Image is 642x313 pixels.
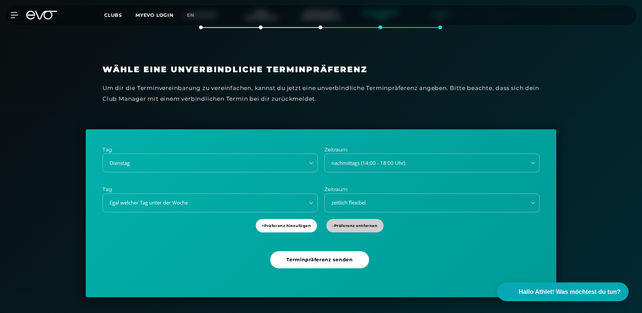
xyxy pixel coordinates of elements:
[262,223,311,229] span: + Präferenz hinzufügen
[104,12,135,18] a: Clubs
[324,146,539,154] p: Zeitraum
[270,251,371,280] a: Terminpräferenz senden
[103,64,539,75] h3: Wähle eine unverbindliche Terminpräferenz
[187,11,202,19] a: en
[103,146,318,154] p: Tag
[286,256,353,263] span: Terminpräferenz senden
[103,83,539,104] div: Um dir die Terminvereinbarung zu vereinfachen, kannst du jetzt eine unverbindliche Terminpräferen...
[104,12,122,18] span: Clubs
[519,287,620,297] span: Hallo Athlet! Was möchtest du tun?
[325,159,522,167] div: nachmittags (14:00 - 18:00 Uhr)
[325,199,522,207] div: zeitlich flexibel
[104,199,300,207] div: Egal welcher Tag unter der Woche
[497,282,629,301] button: Hallo Athlet! Was möchtest du tun?
[326,219,386,245] a: -Präferenz entfernen
[324,186,539,193] p: Zeitraum
[187,12,194,18] span: en
[256,219,320,245] a: +Präferenz hinzufügen
[332,223,377,229] span: - Präferenz entfernen
[103,186,318,193] p: Tag
[135,12,173,18] a: MYEVO LOGIN
[104,159,300,167] div: Dienstag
